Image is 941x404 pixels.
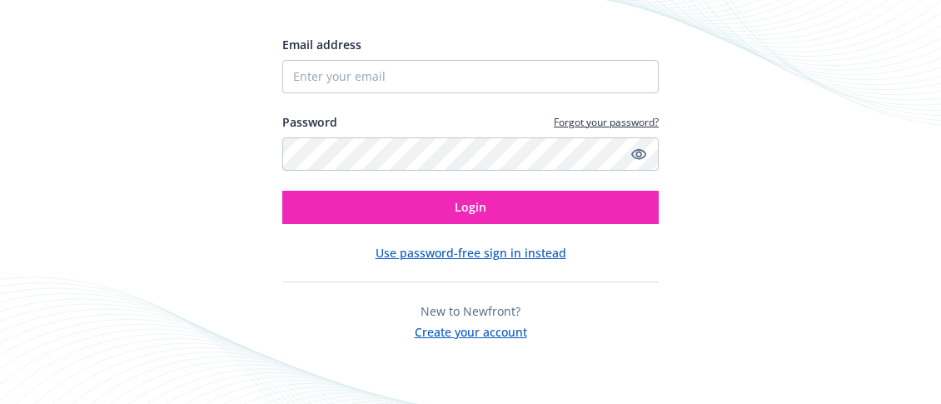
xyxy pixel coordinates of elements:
span: New to Newfront? [421,303,520,319]
span: Login [455,199,486,215]
button: Create your account [415,320,527,341]
input: Enter your email [282,60,659,93]
a: Show password [629,144,649,164]
span: Email address [282,37,361,52]
button: Use password-free sign in instead [376,244,566,262]
label: Password [282,113,337,131]
a: Forgot your password? [554,115,659,129]
button: Login [282,191,659,224]
input: Enter your password [282,137,659,171]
